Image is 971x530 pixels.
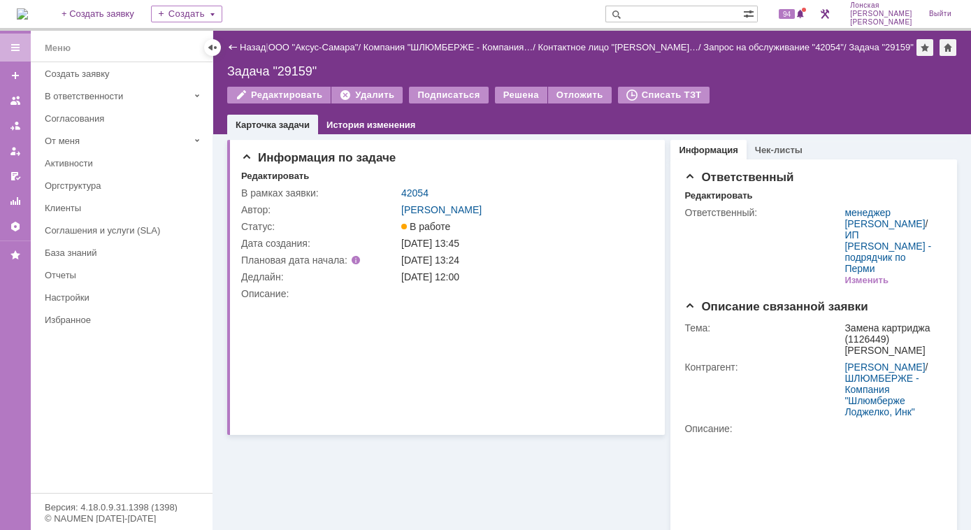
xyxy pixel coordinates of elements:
a: Карточка задачи [236,120,310,130]
div: Избранное [45,315,189,325]
span: [PERSON_NAME] [850,10,912,18]
a: Отчеты [4,190,27,213]
div: Добавить в избранное [916,39,933,56]
div: Ответственный: [684,207,842,218]
span: Описание связанной заявки [684,300,868,313]
a: Настройки [4,215,27,238]
div: Редактировать [241,171,309,182]
a: Мои согласования [4,165,27,187]
div: Создать заявку [45,69,204,79]
div: Клиенты [45,203,204,213]
div: База знаний [45,248,204,258]
a: Назад [240,42,266,52]
span: Лонская [850,1,912,10]
a: Настройки [39,287,210,308]
div: Создать [151,6,222,22]
span: Информация по задаче [241,151,396,164]
a: Мои заявки [4,140,27,162]
div: Отчеты [45,270,204,280]
div: / [703,42,849,52]
a: Чек-листы [755,145,803,155]
div: Автор: [241,204,398,215]
a: [PERSON_NAME] [401,204,482,215]
span: [PERSON_NAME] [850,18,912,27]
div: / [364,42,538,52]
div: Версия: 4.18.0.9.31.1398 (1398) [45,503,199,512]
div: Задача "29159" [849,42,914,52]
div: Контрагент: [684,361,842,373]
a: ИП [PERSON_NAME] - подрядчик по Перми [844,229,931,274]
div: Задача "29159" [227,64,957,78]
a: Соглашения и услуги (SLA) [39,220,210,241]
div: Настройки [45,292,204,303]
a: Согласования [39,108,210,129]
div: Статус: [241,221,398,232]
div: В ответственности [45,91,189,101]
div: Описание: [684,423,940,434]
div: / [538,42,703,52]
a: Перейти в интерфейс администратора [817,6,833,22]
div: Скрыть меню [204,39,221,56]
a: ШЛЮМБЕРЖЕ - Компания "Шлюмберже Лоджелко, Инк" [844,373,919,417]
a: Оргструктура [39,175,210,196]
a: Отчеты [39,264,210,286]
div: / [844,207,937,274]
div: [DATE] 13:24 [401,255,647,266]
a: ООО "Аксус-Самара" [268,42,359,52]
a: Информация [679,145,738,155]
div: Дедлайн: [241,271,398,282]
div: Согласования [45,113,204,124]
div: / [844,361,937,417]
div: [DATE] 12:00 [401,271,647,282]
div: Сделать домашней страницей [940,39,956,56]
div: Меню [45,40,71,57]
img: logo [17,8,28,20]
div: Оргструктура [45,180,204,191]
div: Изменить [844,275,889,286]
div: В рамках заявки: [241,187,398,199]
div: Плановая дата начала: [241,255,382,266]
a: [PERSON_NAME] [844,361,925,373]
div: / [268,42,364,52]
div: Редактировать [684,190,752,201]
div: Замена картриджа (1126449) [PERSON_NAME] [844,322,937,356]
div: Активности [45,158,204,169]
span: 94 [779,9,795,19]
a: История изменения [326,120,415,130]
span: Ответственный [684,171,793,184]
div: | [266,41,268,52]
span: В работе [401,221,450,232]
a: Компания "ШЛЮМБЕРЖЕ - Компания… [364,42,533,52]
a: 42054 [401,187,429,199]
div: Описание: [241,288,649,299]
div: © NAUMEN [DATE]-[DATE] [45,514,199,523]
a: База знаний [39,242,210,264]
a: Заявки на командах [4,89,27,112]
div: Соглашения и услуги (SLA) [45,225,204,236]
a: Запрос на обслуживание "42054" [703,42,844,52]
div: [DATE] 13:45 [401,238,647,249]
a: Контактное лицо "[PERSON_NAME]… [538,42,698,52]
a: Создать заявку [39,63,210,85]
span: Расширенный поиск [743,6,757,20]
a: менеджер [PERSON_NAME] [844,207,925,229]
a: Активности [39,152,210,174]
a: Заявки в моей ответственности [4,115,27,137]
a: Создать заявку [4,64,27,87]
div: От меня [45,136,189,146]
div: Тема: [684,322,842,334]
div: Дата создания: [241,238,398,249]
a: Клиенты [39,197,210,219]
a: Перейти на домашнюю страницу [17,8,28,20]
